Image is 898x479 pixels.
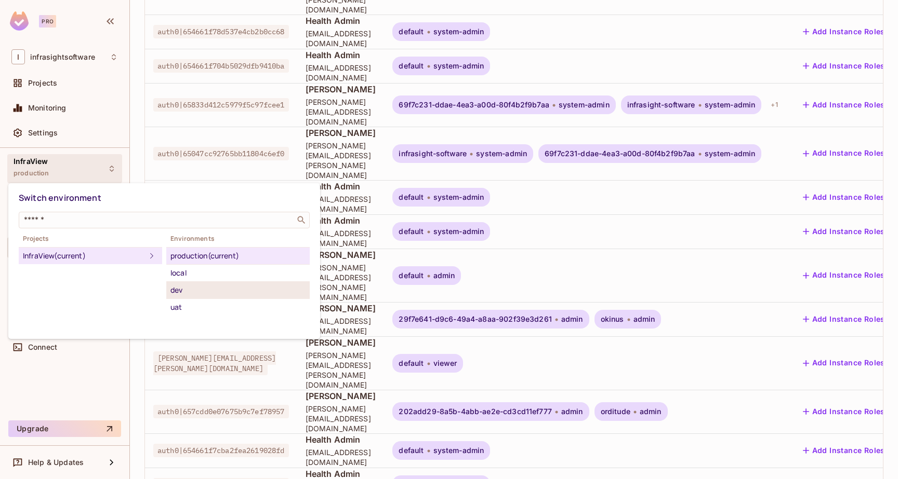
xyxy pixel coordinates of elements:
div: production (current) [170,250,306,262]
span: Switch environment [19,192,101,203]
span: Projects [19,235,162,243]
div: local [170,267,306,279]
span: Environments [166,235,310,243]
div: dev [170,284,306,296]
div: uat [170,301,306,313]
div: InfraView (current) [23,250,146,262]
